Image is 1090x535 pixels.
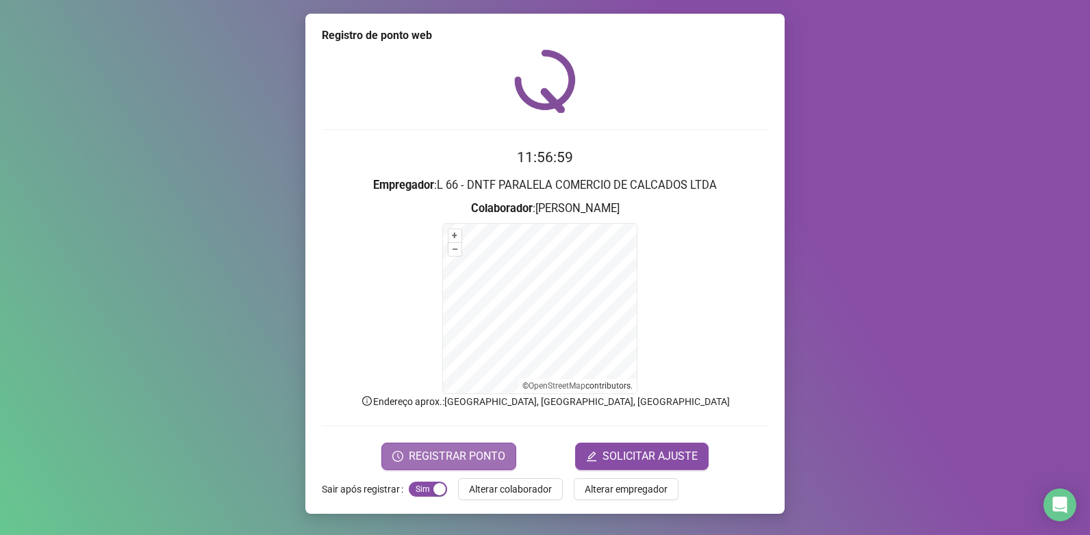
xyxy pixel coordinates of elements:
button: REGISTRAR PONTO [381,443,516,470]
strong: Empregador [373,179,434,192]
h3: : [PERSON_NAME] [322,200,768,218]
li: © contributors. [522,381,633,391]
button: – [448,243,461,256]
span: Alterar empregador [585,482,668,497]
span: REGISTRAR PONTO [409,448,505,465]
div: Open Intercom Messenger [1043,488,1076,521]
button: editSOLICITAR AJUSTE [575,443,709,470]
strong: Colaborador [471,202,533,215]
div: Registro de ponto web [322,27,768,44]
button: + [448,229,461,242]
span: Alterar colaborador [469,482,552,497]
span: info-circle [361,395,373,407]
button: Alterar colaborador [458,478,563,500]
h3: : L 66 - DNTF PARALELA COMERCIO DE CALCADOS LTDA [322,177,768,194]
label: Sair após registrar [322,478,409,500]
span: SOLICITAR AJUSTE [603,448,698,465]
span: edit [586,451,597,462]
a: OpenStreetMap [529,381,585,391]
p: Endereço aprox. : [GEOGRAPHIC_DATA], [GEOGRAPHIC_DATA], [GEOGRAPHIC_DATA] [322,394,768,409]
img: QRPoint [514,49,576,113]
time: 11:56:59 [517,149,573,166]
span: clock-circle [392,451,403,462]
button: Alterar empregador [574,478,679,500]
